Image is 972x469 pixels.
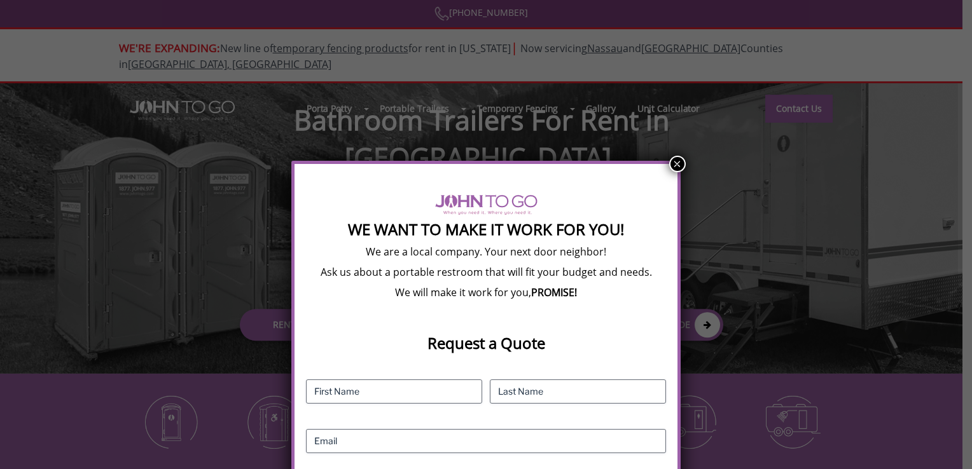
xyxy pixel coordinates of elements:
[348,219,624,240] strong: We Want To Make It Work For You!
[490,379,666,404] input: Last Name
[306,265,665,279] p: Ask us about a portable restroom that will fit your budget and needs.
[435,194,538,215] img: logo of viptogo
[531,285,577,299] b: PROMISE!
[427,332,545,353] strong: Request a Quote
[669,156,686,172] button: Close
[306,379,482,404] input: First Name
[306,285,665,299] p: We will make it work for you,
[306,245,665,259] p: We are a local company. Your next door neighbor!
[306,429,665,453] input: Email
